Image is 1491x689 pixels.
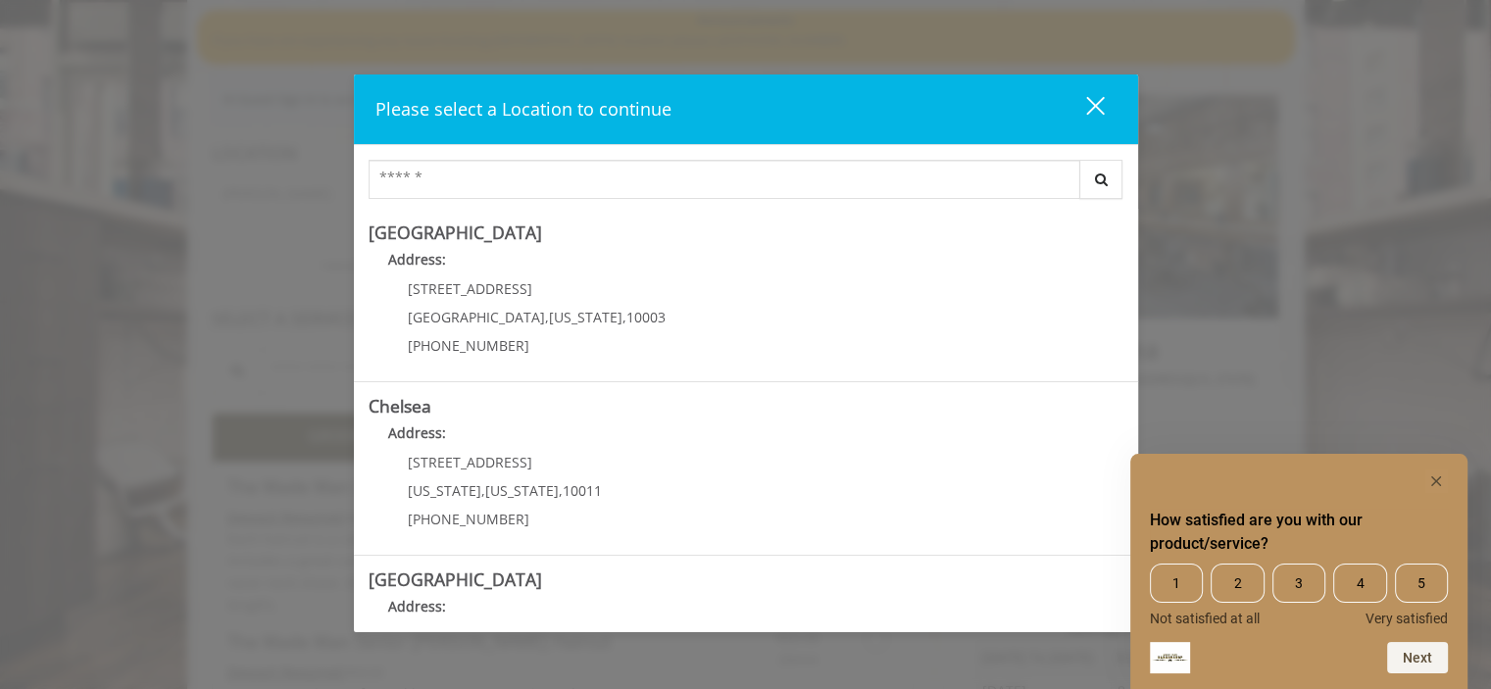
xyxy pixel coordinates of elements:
[563,481,602,500] span: 10011
[1090,172,1113,186] i: Search button
[1395,564,1448,603] span: 5
[481,481,485,500] span: ,
[1366,611,1448,626] span: Very satisfied
[485,481,559,500] span: [US_STATE]
[408,510,529,528] span: [PHONE_NUMBER]
[1424,469,1448,493] button: Hide survey
[375,97,671,121] span: Please select a Location to continue
[369,160,1123,209] div: Center Select
[369,160,1080,199] input: Search Center
[1150,611,1260,626] span: Not satisfied at all
[388,597,446,615] b: Address:
[626,308,666,326] span: 10003
[388,423,446,442] b: Address:
[1150,509,1448,556] h2: How satisfied are you with our product/service? Select an option from 1 to 5, with 1 being Not sa...
[408,279,532,298] span: [STREET_ADDRESS]
[1064,95,1103,124] div: close dialog
[1150,564,1203,603] span: 1
[388,250,446,269] b: Address:
[1211,564,1264,603] span: 2
[408,308,545,326] span: [GEOGRAPHIC_DATA]
[1150,564,1448,626] div: How satisfied are you with our product/service? Select an option from 1 to 5, with 1 being Not sa...
[1272,564,1325,603] span: 3
[408,336,529,355] span: [PHONE_NUMBER]
[408,481,481,500] span: [US_STATE]
[549,308,622,326] span: [US_STATE]
[1050,89,1117,129] button: close dialog
[369,567,542,591] b: [GEOGRAPHIC_DATA]
[1333,564,1386,603] span: 4
[1387,642,1448,673] button: Next question
[369,394,431,418] b: Chelsea
[559,481,563,500] span: ,
[369,221,542,244] b: [GEOGRAPHIC_DATA]
[545,308,549,326] span: ,
[408,453,532,471] span: [STREET_ADDRESS]
[622,308,626,326] span: ,
[1150,469,1448,673] div: How satisfied are you with our product/service? Select an option from 1 to 5, with 1 being Not sa...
